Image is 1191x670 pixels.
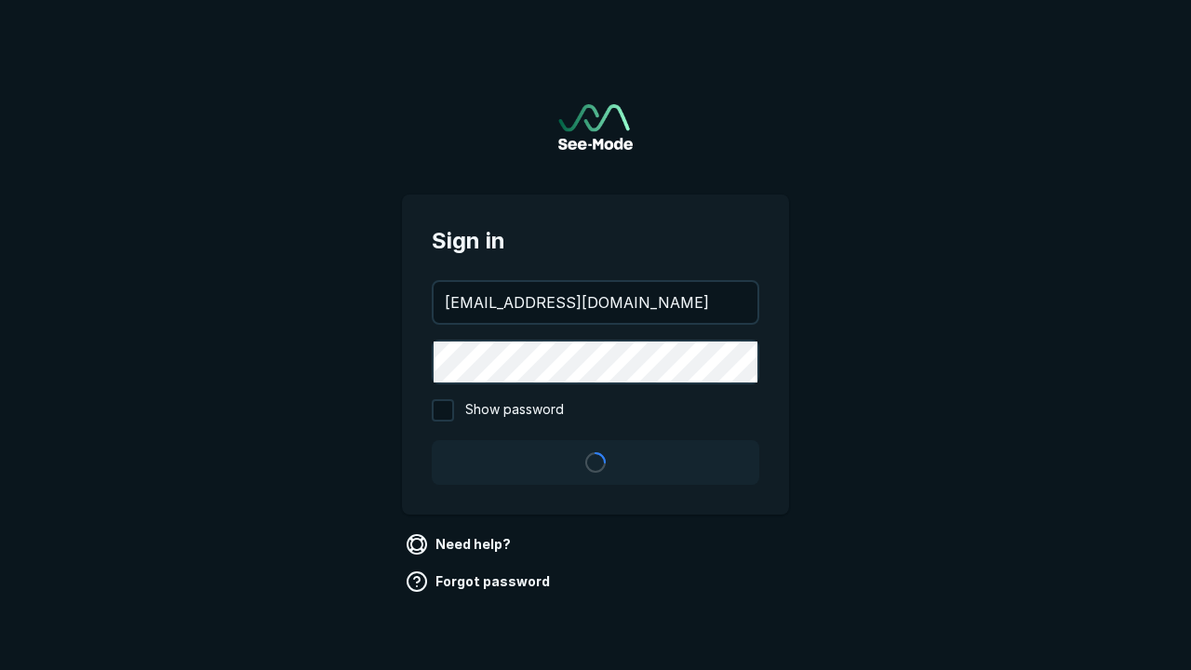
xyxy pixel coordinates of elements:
span: Sign in [432,224,759,258]
a: Forgot password [402,567,557,596]
img: See-Mode Logo [558,104,633,150]
a: Go to sign in [558,104,633,150]
span: Show password [465,399,564,422]
input: your@email.com [434,282,757,323]
a: Need help? [402,529,518,559]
